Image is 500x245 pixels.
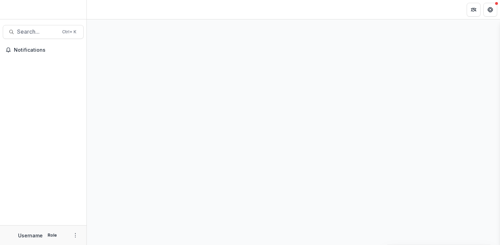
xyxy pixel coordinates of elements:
[45,232,59,238] p: Role
[61,28,78,36] div: Ctrl + K
[467,3,481,17] button: Partners
[71,231,80,239] button: More
[17,28,58,35] span: Search...
[14,47,81,53] span: Notifications
[3,25,84,39] button: Search...
[3,44,84,56] button: Notifications
[18,232,43,239] p: Username
[483,3,497,17] button: Get Help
